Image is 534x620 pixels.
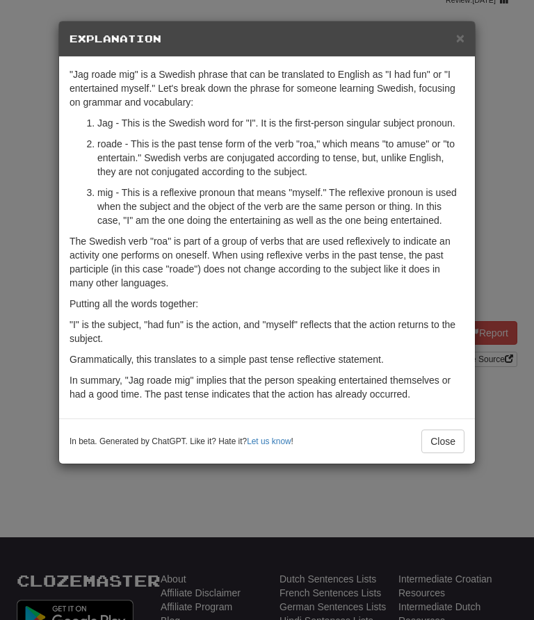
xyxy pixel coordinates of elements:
p: "I" is the subject, "had fun" is the action, and "myself" reflects that the action returns to the... [70,318,464,345]
p: In summary, "Jag roade mig" implies that the person speaking entertained themselves or had a good... [70,373,464,401]
p: The Swedish verb "roa" is part of a group of verbs that are used reflexively to indicate an activ... [70,234,464,290]
p: Jag - This is the Swedish word for "I". It is the first-person singular subject pronoun. [97,116,464,130]
button: Close [456,31,464,45]
button: Close [421,430,464,453]
small: In beta. Generated by ChatGPT. Like it? Hate it? ! [70,436,293,448]
p: roade - This is the past tense form of the verb "roa," which means "to amuse" or "to entertain." ... [97,137,464,179]
h5: Explanation [70,32,464,46]
a: Let us know [247,437,291,446]
p: Putting all the words together: [70,297,464,311]
p: mig - This is a reflexive pronoun that means "myself." The reflexive pronoun is used when the sub... [97,186,464,227]
p: Grammatically, this translates to a simple past tense reflective statement. [70,352,464,366]
span: × [456,30,464,46]
p: "Jag roade mig" is a Swedish phrase that can be translated to English as "I had fun" or "I entert... [70,67,464,109]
